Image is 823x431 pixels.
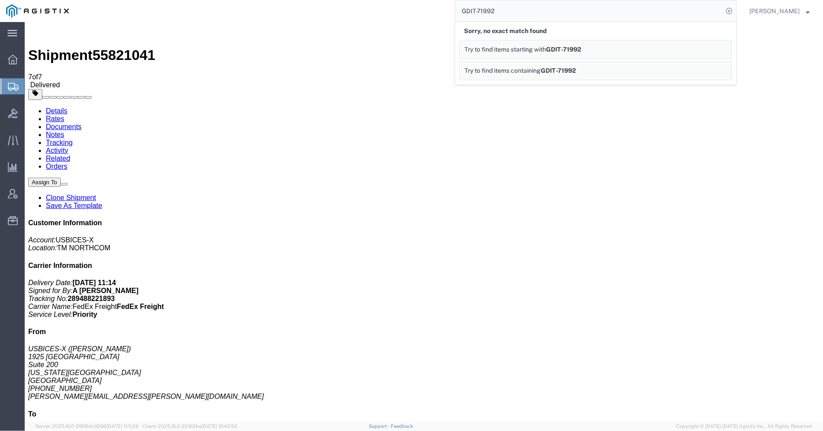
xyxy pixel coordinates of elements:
a: Feedback [391,424,413,429]
span: Try to find items containing [464,67,541,74]
span: GDIT-71992 [546,46,581,53]
img: logo [6,4,69,18]
span: [DATE] 10:42:52 [202,424,237,429]
iframe: FS Legacy Container [25,22,823,422]
span: GDIT-71992 [541,67,576,74]
button: [PERSON_NAME] [749,6,811,16]
input: Search for shipment number, reference number [455,0,723,22]
a: Support [369,424,391,429]
span: Copyright © [DATE]-[DATE] Agistix Inc., All Rights Reserved [677,423,812,430]
span: Andrew Wacyra [750,6,800,16]
span: [DATE] 11:11:28 [107,424,138,429]
span: Client: 2025.16.0-22162be [142,424,237,429]
div: Sorry, no exact match found [460,22,732,40]
span: Try to find items starting with [464,46,546,53]
span: Server: 2025.16.0-91816dc9296 [35,424,138,429]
